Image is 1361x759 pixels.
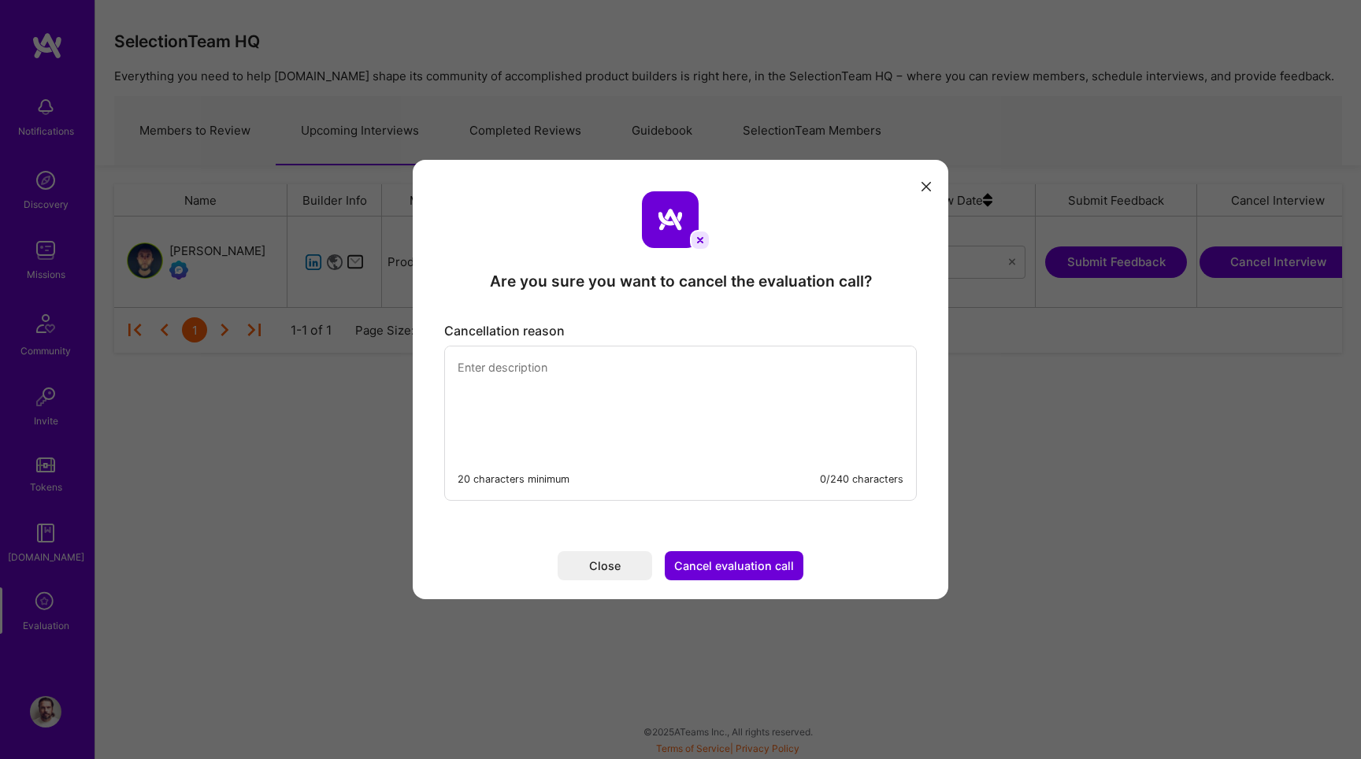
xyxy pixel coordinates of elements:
div: modal [413,160,948,599]
div: Cancellation reason [444,323,917,339]
img: aTeam logo [642,191,699,248]
div: 0/240 characters [820,471,903,487]
img: cancel icon [690,230,710,250]
button: Cancel evaluation call [665,551,803,580]
button: Close [558,551,652,580]
i: icon Close [922,182,931,191]
div: 20 characters minimum [458,471,569,487]
div: Are you sure you want to cancel the evaluation call? [490,271,872,291]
